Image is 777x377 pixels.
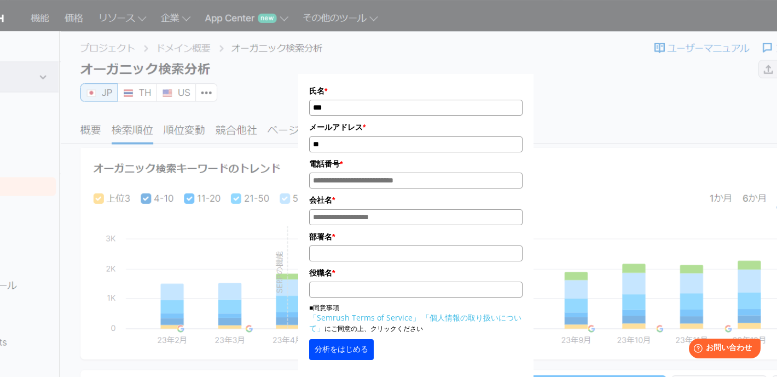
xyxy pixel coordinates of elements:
[680,334,765,365] iframe: Help widget launcher
[309,85,523,97] label: 氏名
[309,339,374,360] button: 分析をはじめる
[309,231,523,243] label: 部署名
[309,303,523,334] p: ■同意事項 にご同意の上、クリックください
[309,158,523,170] label: 電話番号
[309,121,523,133] label: メールアドレス
[309,312,521,333] a: 「個人情報の取り扱いについて」
[309,267,523,279] label: 役職名
[309,312,420,323] a: 「Semrush Terms of Service」
[309,194,523,206] label: 会社名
